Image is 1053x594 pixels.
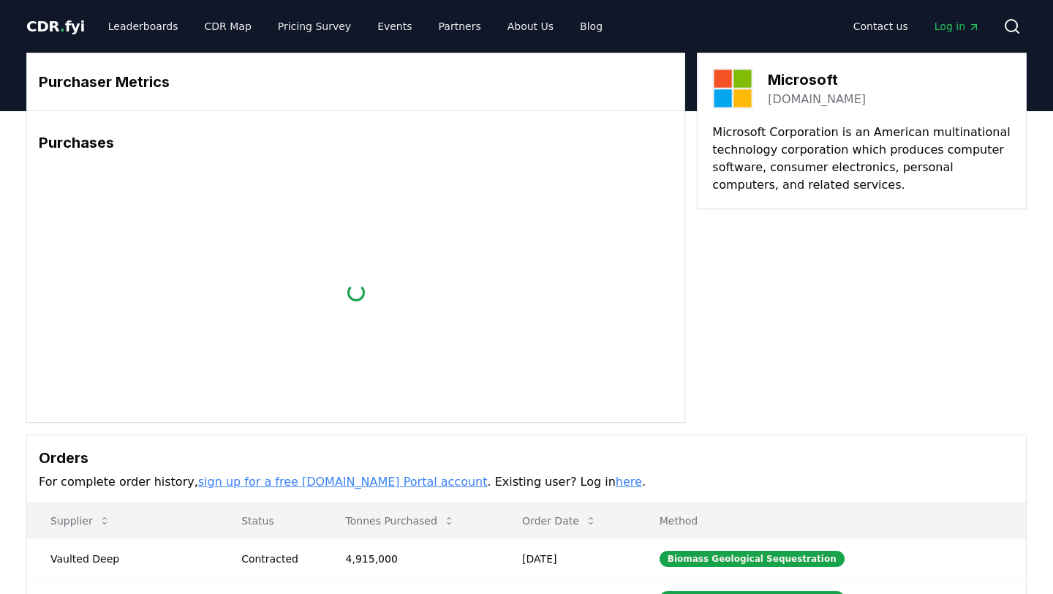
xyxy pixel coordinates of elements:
[39,473,1014,491] p: For complete order history, . Existing user? Log in .
[60,18,65,35] span: .
[510,506,608,535] button: Order Date
[230,514,310,528] p: Status
[648,514,1014,528] p: Method
[97,13,190,40] a: Leaderboards
[427,13,493,40] a: Partners
[322,538,499,579] td: 4,915,000
[39,447,1014,469] h3: Orders
[26,16,85,37] a: CDR.fyi
[660,551,845,567] div: Biomass Geological Sequestration
[768,69,866,91] h3: Microsoft
[39,506,122,535] button: Supplier
[842,13,992,40] nav: Main
[616,475,642,489] a: here
[26,18,85,35] span: CDR fyi
[712,124,1011,194] p: Microsoft Corporation is an American multinational technology corporation which produces computer...
[499,538,636,579] td: [DATE]
[568,13,614,40] a: Blog
[193,13,263,40] a: CDR Map
[496,13,565,40] a: About Us
[347,284,365,301] div: loading
[712,68,753,109] img: Microsoft-logo
[935,19,980,34] span: Log in
[39,132,673,154] h3: Purchases
[97,13,614,40] nav: Main
[334,506,467,535] button: Tonnes Purchased
[768,91,866,108] a: [DOMAIN_NAME]
[266,13,363,40] a: Pricing Survey
[842,13,920,40] a: Contact us
[923,13,992,40] a: Log in
[39,71,673,93] h3: Purchaser Metrics
[241,552,310,566] div: Contracted
[198,475,488,489] a: sign up for a free [DOMAIN_NAME] Portal account
[366,13,423,40] a: Events
[27,538,218,579] td: Vaulted Deep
